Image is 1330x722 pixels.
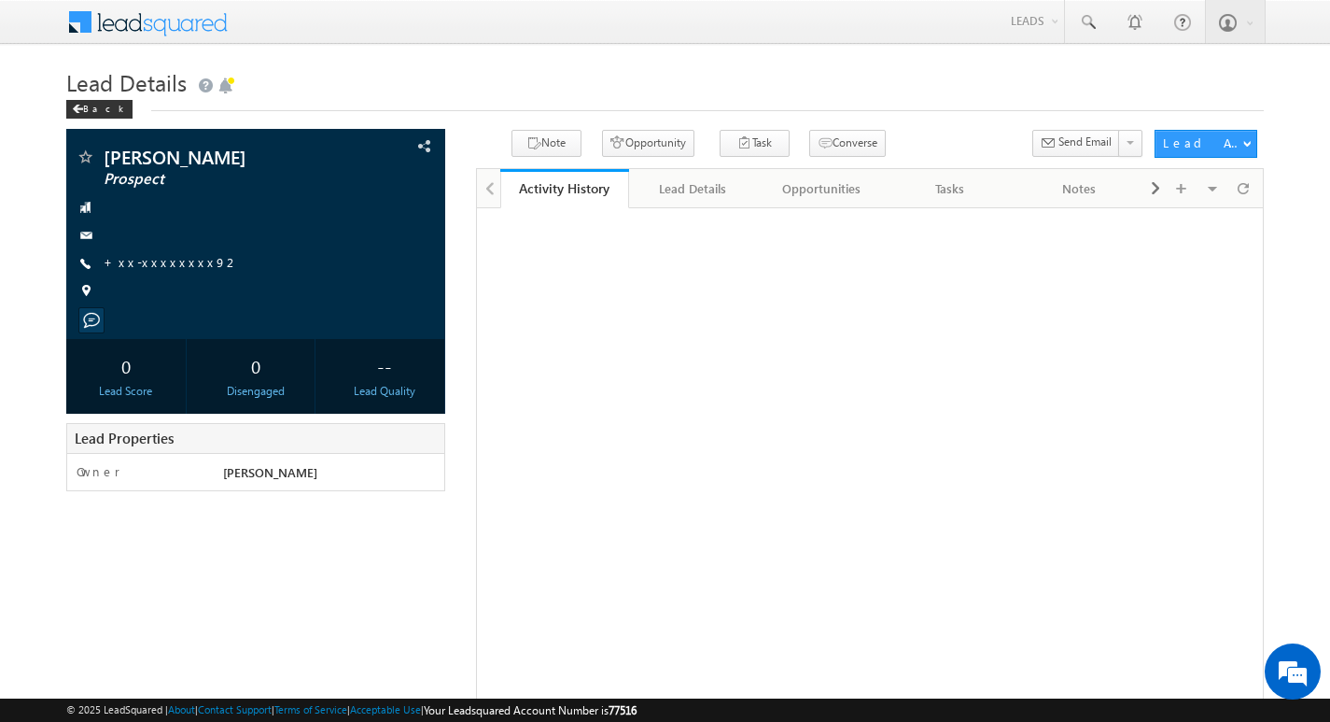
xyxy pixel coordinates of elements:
[1032,130,1120,157] button: Send Email
[720,130,790,157] button: Task
[66,100,133,119] div: Back
[201,383,310,400] div: Disengaged
[902,177,999,200] div: Tasks
[773,177,870,200] div: Opportunities
[168,703,195,715] a: About
[66,99,142,115] a: Back
[1163,134,1242,151] div: Lead Actions
[629,169,758,208] a: Lead Details
[511,130,581,157] button: Note
[330,348,440,383] div: --
[644,177,741,200] div: Lead Details
[609,703,637,717] span: 77516
[1155,130,1257,158] button: Lead Actions
[514,179,615,197] div: Activity History
[201,348,310,383] div: 0
[330,383,440,400] div: Lead Quality
[424,703,637,717] span: Your Leadsquared Account Number is
[75,429,174,447] span: Lead Properties
[71,383,180,400] div: Lead Score
[104,148,338,166] span: [PERSON_NAME]
[887,169,1015,208] a: Tasks
[1030,177,1127,200] div: Notes
[71,348,180,383] div: 0
[809,130,886,157] button: Converse
[350,703,421,715] a: Acceptable Use
[1015,169,1144,208] a: Notes
[1058,134,1112,150] span: Send Email
[66,67,187,97] span: Lead Details
[104,170,338,189] span: Prospect
[758,169,887,208] a: Opportunities
[274,703,347,715] a: Terms of Service
[77,463,120,480] label: Owner
[602,130,694,157] button: Opportunity
[223,464,317,480] span: [PERSON_NAME]
[66,701,637,719] span: © 2025 LeadSquared | | | | |
[198,703,272,715] a: Contact Support
[104,254,240,273] span: +xx-xxxxxxxx92
[500,169,629,208] a: Activity History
